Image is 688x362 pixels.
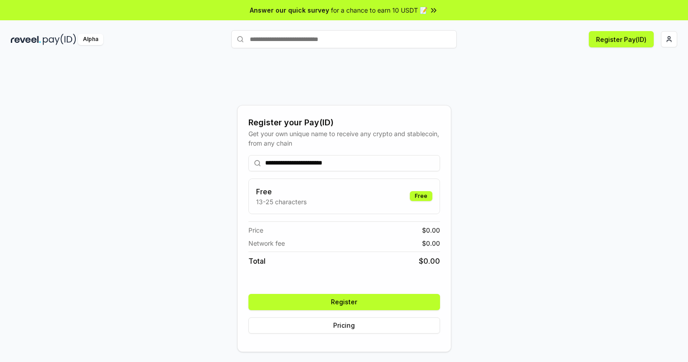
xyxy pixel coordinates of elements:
[78,34,103,45] div: Alpha
[248,294,440,310] button: Register
[43,34,76,45] img: pay_id
[248,129,440,148] div: Get your own unique name to receive any crypto and stablecoin, from any chain
[248,317,440,334] button: Pricing
[422,225,440,235] span: $ 0.00
[410,191,432,201] div: Free
[248,256,266,266] span: Total
[250,5,329,15] span: Answer our quick survey
[248,116,440,129] div: Register your Pay(ID)
[256,197,307,206] p: 13-25 characters
[11,34,41,45] img: reveel_dark
[422,238,440,248] span: $ 0.00
[589,31,654,47] button: Register Pay(ID)
[248,238,285,248] span: Network fee
[331,5,427,15] span: for a chance to earn 10 USDT 📝
[256,186,307,197] h3: Free
[248,225,263,235] span: Price
[419,256,440,266] span: $ 0.00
